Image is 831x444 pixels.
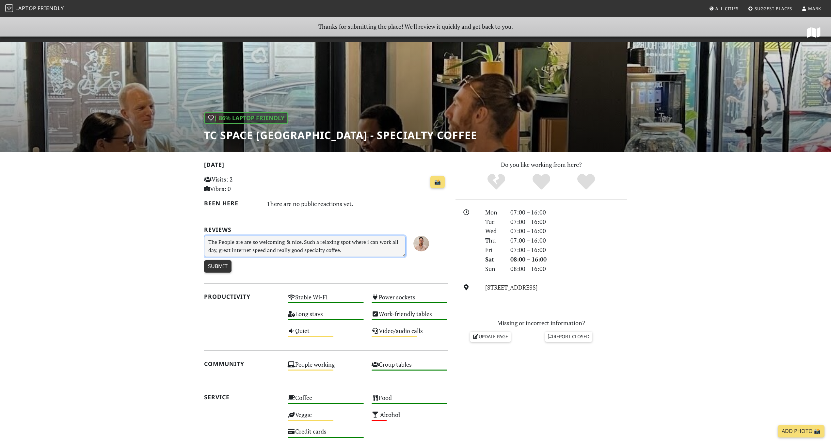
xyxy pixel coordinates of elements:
[204,360,280,367] h2: Community
[455,318,627,328] p: Missing or incorrect information?
[284,392,368,409] div: Coffee
[506,226,631,236] div: 07:00 – 16:00
[204,226,448,233] h2: Reviews
[15,5,37,12] span: Laptop
[481,236,506,245] div: Thu
[455,160,627,169] p: Do you like working from here?
[267,198,448,209] div: There are no public reactions yet.
[204,394,280,401] h2: Service
[481,255,506,264] div: Sat
[506,217,631,227] div: 07:00 – 16:00
[204,200,259,207] h2: Been here
[284,359,368,376] div: People working
[506,236,631,245] div: 07:00 – 16:00
[474,173,519,191] div: No
[204,293,280,300] h2: Productivity
[413,236,429,251] img: 6831-mark.jpg
[470,332,511,341] a: Update page
[519,173,564,191] div: Yes
[204,260,232,273] input: Submit
[564,173,609,191] div: Definitely!
[430,176,445,188] a: 📸
[368,359,452,376] div: Group tables
[5,4,13,12] img: LaptopFriendly
[506,208,631,217] div: 07:00 – 16:00
[284,309,368,325] div: Long stays
[506,255,631,264] div: 08:00 – 16:00
[799,3,824,14] a: Mark
[204,161,448,171] h2: [DATE]
[481,217,506,227] div: Tue
[706,3,741,14] a: All Cities
[380,411,400,419] s: Alcohol
[368,392,452,409] div: Food
[5,3,64,14] a: LaptopFriendly LaptopFriendly
[481,208,506,217] div: Mon
[715,6,739,11] span: All Cities
[284,409,368,426] div: Veggie
[506,264,631,274] div: 08:00 – 16:00
[368,325,452,342] div: Video/audio calls
[38,5,64,12] span: Friendly
[755,6,792,11] span: Suggest Places
[284,292,368,309] div: Stable Wi-Fi
[204,175,280,194] p: Visits: 2 Vibes: 0
[204,112,288,124] div: | 86% Laptop Friendly
[481,245,506,255] div: Fri
[284,325,368,342] div: Quiet
[368,309,452,325] div: Work-friendly tables
[368,292,452,309] div: Power sockets
[545,332,592,341] a: Report closed
[808,6,821,11] span: Mark
[481,264,506,274] div: Sun
[745,3,795,14] a: Suggest Places
[506,245,631,255] div: 07:00 – 16:00
[284,426,368,443] div: Credit cards
[481,226,506,236] div: Wed
[485,283,538,291] a: [STREET_ADDRESS]
[204,129,477,141] h1: TC Space [GEOGRAPHIC_DATA] - Specialty Coffee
